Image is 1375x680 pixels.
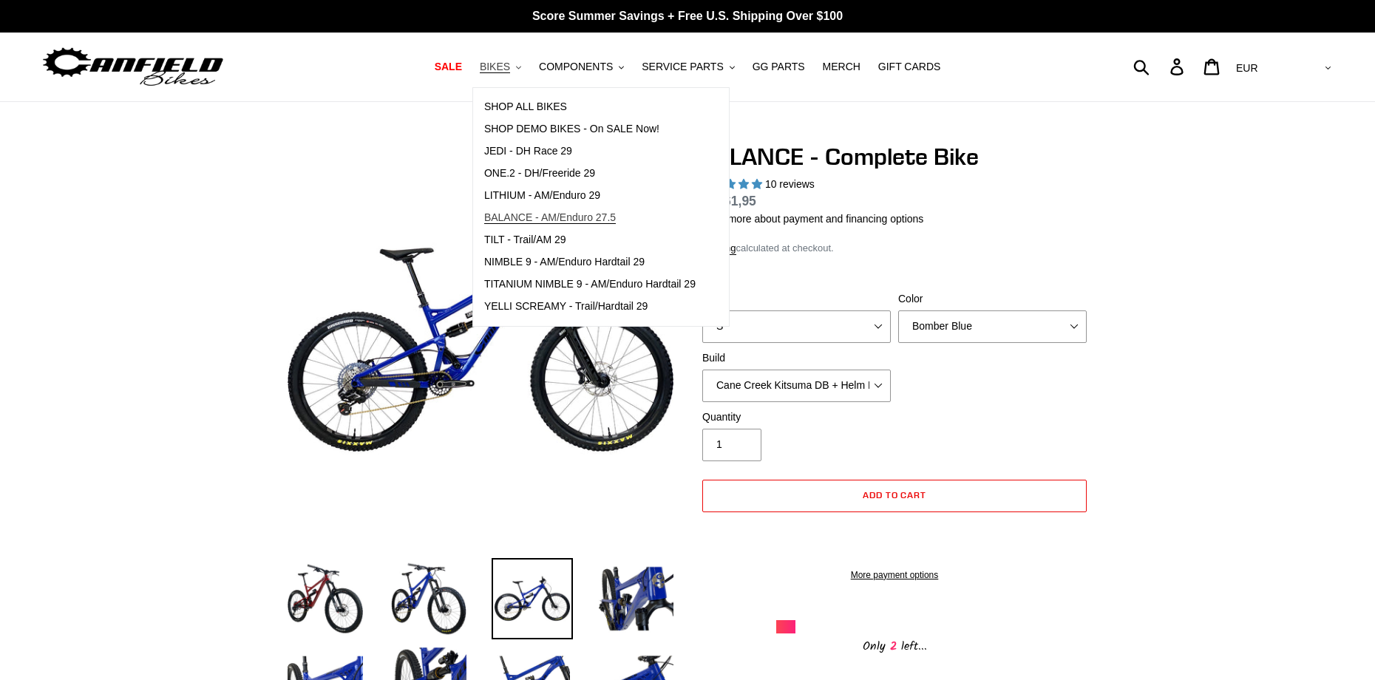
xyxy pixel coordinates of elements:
[699,194,756,208] span: €3.361,95
[1141,50,1179,83] input: Search
[634,57,741,77] button: SERVICE PARTS
[871,57,948,77] a: GIFT CARDS
[776,633,1013,656] div: Only left...
[472,57,529,77] button: BIKES
[898,291,1087,307] label: Color
[484,145,572,157] span: JEDI - DH Race 29
[484,189,600,202] span: LITHIUM - AM/Enduro 29
[473,251,707,273] a: NIMBLE 9 - AM/Enduro Hardtail 29
[699,178,765,190] span: 5.00 stars
[473,207,707,229] a: BALANCE - AM/Enduro 27.5
[702,480,1087,512] button: Add to cart
[539,61,613,73] span: COMPONENTS
[480,61,510,73] span: BIKES
[427,57,469,77] a: SALE
[484,101,567,113] span: SHOP ALL BIKES
[484,300,648,313] span: YELLI SCREAMY - Trail/Hardtail 29
[699,241,1090,256] div: calculated at checkout.
[765,178,815,190] span: 10 reviews
[702,291,891,307] label: Size
[595,558,676,639] img: Load image into Gallery viewer, BALANCE - Complete Bike
[863,489,927,500] span: Add to cart
[702,568,1087,582] a: More payment options
[878,61,941,73] span: GIFT CARDS
[815,57,868,77] a: MERCH
[484,123,659,135] span: SHOP DEMO BIKES - On SALE Now!
[702,409,891,425] label: Quantity
[484,211,616,224] span: BALANCE - AM/Enduro 27.5
[484,256,645,268] span: NIMBLE 9 - AM/Enduro Hardtail 29
[699,242,736,255] a: Shipping
[532,57,631,77] button: COMPONENTS
[702,520,1087,552] iframe: PayPal-paypal
[745,57,812,77] a: GG PARTS
[473,163,707,185] a: ONE.2 - DH/Freeride 29
[41,44,225,90] img: Canfield Bikes
[702,350,891,366] label: Build
[285,558,366,639] img: Load image into Gallery viewer, BALANCE - Complete Bike
[886,637,901,656] span: 2
[388,558,469,639] img: Load image into Gallery viewer, BALANCE - Complete Bike
[753,61,805,73] span: GG PARTS
[473,96,707,118] a: SHOP ALL BIKES
[484,234,566,246] span: TILT - Trail/AM 29
[473,229,707,251] a: TILT - Trail/AM 29
[642,61,723,73] span: SERVICE PARTS
[435,61,462,73] span: SALE
[699,143,1090,171] h1: BALANCE - Complete Bike
[484,167,595,180] span: ONE.2 - DH/Freeride 29
[473,140,707,163] a: JEDI - DH Race 29
[484,278,696,290] span: TITANIUM NIMBLE 9 - AM/Enduro Hardtail 29
[473,118,707,140] a: SHOP DEMO BIKES - On SALE Now!
[473,296,707,318] a: YELLI SCREAMY - Trail/Hardtail 29
[492,558,573,639] img: Load image into Gallery viewer, BALANCE - Complete Bike
[473,185,707,207] a: LITHIUM - AM/Enduro 29
[699,213,923,225] a: Learn more about payment and financing options
[823,61,860,73] span: MERCH
[473,273,707,296] a: TITANIUM NIMBLE 9 - AM/Enduro Hardtail 29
